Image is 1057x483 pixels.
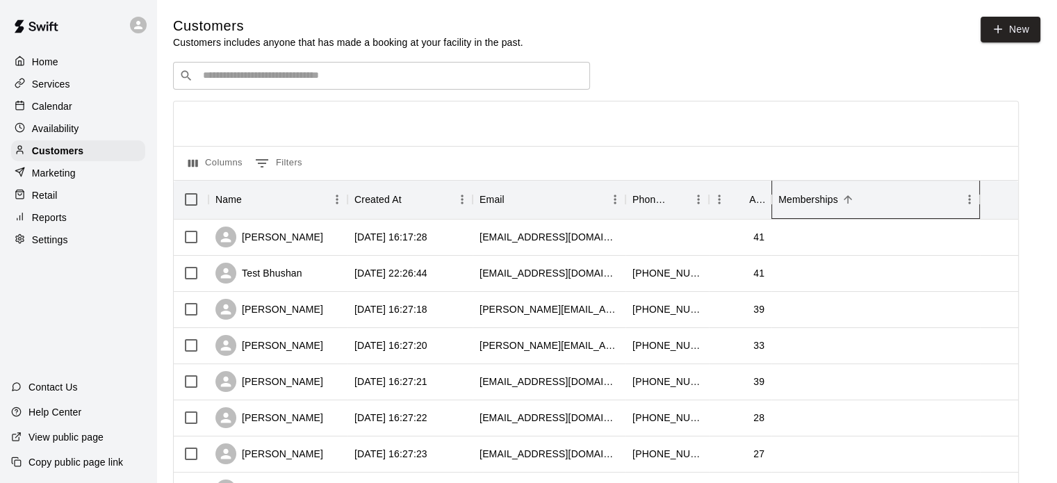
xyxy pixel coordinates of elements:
[402,190,421,209] button: Sort
[32,211,67,224] p: Reports
[215,180,242,219] div: Name
[354,411,427,425] div: 2025-07-22 16:27:22
[480,411,618,425] div: sadat9618@gmail.com
[632,266,702,280] div: +14016800284
[11,74,145,95] a: Services
[354,180,402,219] div: Created At
[208,180,347,219] div: Name
[838,190,858,209] button: Sort
[753,375,764,388] div: 39
[480,230,618,244] div: avadhutparkar@gmail.com
[32,55,58,69] p: Home
[480,447,618,461] div: akhilsiddu511@gmail.com
[778,180,838,219] div: Memberships
[709,180,771,219] div: Age
[480,338,618,352] div: advait.varadarajan@gmail.com
[354,447,427,461] div: 2025-07-22 16:27:23
[28,430,104,444] p: View public page
[11,229,145,250] a: Settings
[242,190,261,209] button: Sort
[688,189,709,210] button: Menu
[632,302,702,316] div: +17329253601
[32,144,83,158] p: Customers
[625,180,709,219] div: Phone Number
[215,227,323,247] div: [PERSON_NAME]
[327,189,347,210] button: Menu
[354,338,427,352] div: 2025-07-22 16:27:20
[632,411,702,425] div: +18134181537
[11,163,145,183] a: Marketing
[480,180,505,219] div: Email
[215,371,323,392] div: [PERSON_NAME]
[215,443,323,464] div: [PERSON_NAME]
[32,166,76,180] p: Marketing
[753,266,764,280] div: 41
[11,207,145,228] a: Reports
[32,77,70,91] p: Services
[709,189,730,210] button: Menu
[505,190,524,209] button: Sort
[480,302,618,316] div: abhilash.dhawad@gmail.com
[480,266,618,280] div: bush0927@gmail.com
[354,266,427,280] div: 2025-07-21 22:26:44
[632,375,702,388] div: +18134512365
[753,338,764,352] div: 33
[354,230,427,244] div: 2025-07-21 16:17:28
[347,180,473,219] div: Created At
[215,407,323,428] div: [PERSON_NAME]
[452,189,473,210] button: Menu
[32,122,79,136] p: Availability
[753,447,764,461] div: 27
[215,263,302,284] div: Test Bhushan
[185,152,246,174] button: Select columns
[605,189,625,210] button: Menu
[354,375,427,388] div: 2025-07-22 16:27:21
[28,405,81,419] p: Help Center
[173,35,523,49] p: Customers includes anyone that has made a booking at your facility in the past.
[173,62,590,90] div: Search customers by name or email
[632,338,702,352] div: +14124785367
[753,411,764,425] div: 28
[669,190,688,209] button: Sort
[959,189,980,210] button: Menu
[730,190,749,209] button: Sort
[28,455,123,469] p: Copy public page link
[32,233,68,247] p: Settings
[473,180,625,219] div: Email
[749,180,764,219] div: Age
[32,99,72,113] p: Calendar
[480,375,618,388] div: shafi6@icloud.com
[753,302,764,316] div: 39
[632,447,702,461] div: +18133937790
[354,302,427,316] div: 2025-07-22 16:27:18
[32,188,58,202] p: Retail
[215,335,323,356] div: [PERSON_NAME]
[11,140,145,161] a: Customers
[632,180,669,219] div: Phone Number
[11,185,145,206] a: Retail
[11,118,145,139] a: Availability
[28,380,78,394] p: Contact Us
[771,180,980,219] div: Memberships
[215,299,323,320] div: [PERSON_NAME]
[753,230,764,244] div: 41
[252,152,306,174] button: Show filters
[981,17,1040,42] a: New
[11,51,145,72] a: Home
[173,17,523,35] h5: Customers
[11,96,145,117] a: Calendar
